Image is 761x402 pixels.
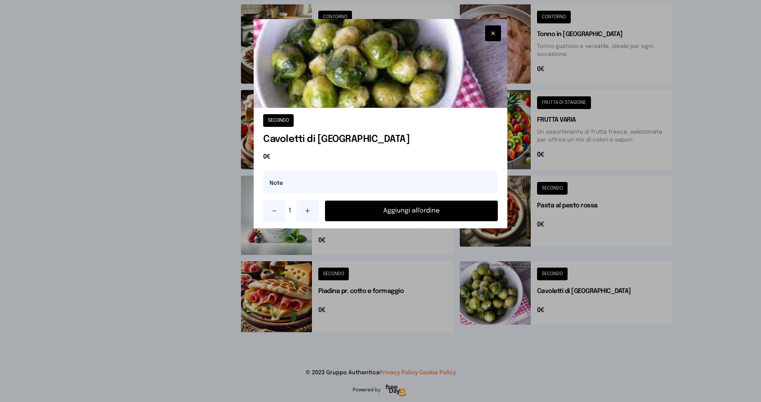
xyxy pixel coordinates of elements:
button: SECONDO [263,114,294,127]
h1: Cavoletti di [GEOGRAPHIC_DATA] [263,133,498,146]
span: 0€ [263,152,498,162]
button: Aggiungi all'ordine [325,201,498,221]
span: 1 [289,206,293,216]
img: Cavoletti di Bruxelles [254,19,507,108]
